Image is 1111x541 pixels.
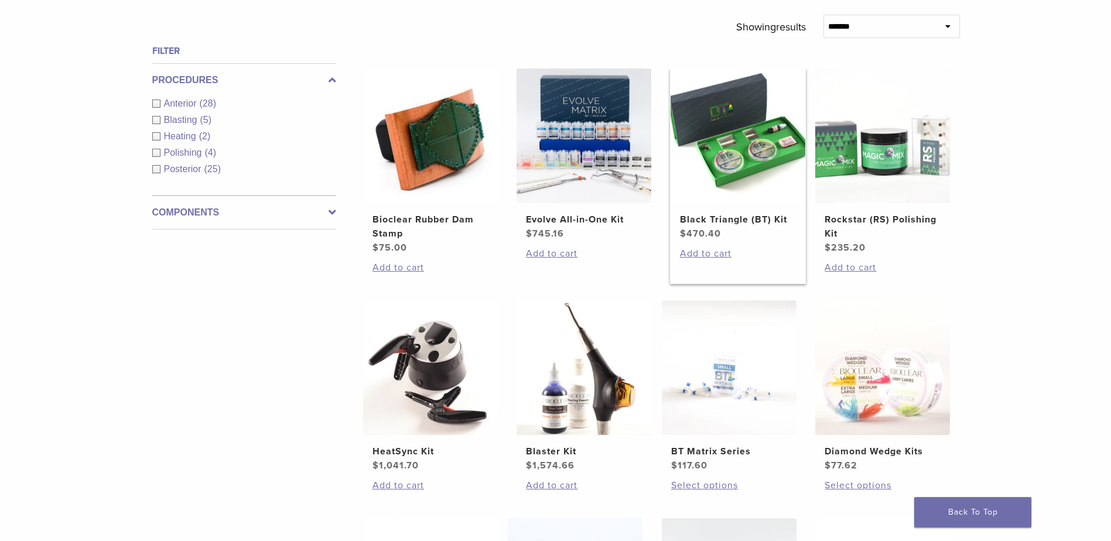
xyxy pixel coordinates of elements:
a: Diamond Wedge KitsDiamond Wedge Kits $77.62 [815,300,951,472]
bdi: 1,574.66 [526,460,575,471]
label: Components [152,206,336,220]
a: HeatSync KitHeatSync Kit $1,041.70 [363,300,499,472]
span: Anterior [164,98,200,108]
a: Back To Top [914,497,1031,528]
span: $ [825,242,831,254]
h2: Evolve All-in-One Kit [526,213,642,227]
span: (28) [200,98,216,108]
bdi: 75.00 [372,242,407,254]
span: (4) [204,148,216,157]
a: Rockstar (RS) Polishing KitRockstar (RS) Polishing Kit $235.20 [815,69,951,255]
span: (2) [199,131,211,141]
h2: Diamond Wedge Kits [825,444,941,458]
a: Add to cart: “Bioclear Rubber Dam Stamp” [372,261,488,275]
bdi: 117.60 [671,460,707,471]
bdi: 77.62 [825,460,857,471]
bdi: 745.16 [526,228,564,239]
a: Black Triangle (BT) KitBlack Triangle (BT) Kit $470.40 [670,69,806,241]
span: Posterior [164,164,204,174]
span: $ [671,460,678,471]
p: Showing results [736,15,806,39]
a: Evolve All-in-One KitEvolve All-in-One Kit $745.16 [516,69,652,241]
h2: Bioclear Rubber Dam Stamp [372,213,488,241]
span: $ [526,228,532,239]
span: $ [372,460,379,471]
a: Blaster KitBlaster Kit $1,574.66 [516,300,652,472]
span: $ [526,460,532,471]
h2: HeatSync Kit [372,444,488,458]
a: Select options for “Diamond Wedge Kits” [825,478,941,492]
h2: Rockstar (RS) Polishing Kit [825,213,941,241]
span: $ [825,460,831,471]
a: Add to cart: “Evolve All-in-One Kit” [526,246,642,261]
bdi: 1,041.70 [372,460,419,471]
span: (25) [204,164,221,174]
img: Evolve All-in-One Kit [517,69,651,203]
a: Add to cart: “Blaster Kit” [526,478,642,492]
span: Blasting [164,115,200,125]
img: BT Matrix Series [662,300,796,435]
h4: Filter [152,44,336,58]
img: HeatSync Kit [363,300,498,435]
img: Bioclear Rubber Dam Stamp [363,69,498,203]
h2: Blaster Kit [526,444,642,458]
a: Select options for “BT Matrix Series” [671,478,787,492]
bdi: 235.20 [825,242,866,254]
a: Bioclear Rubber Dam StampBioclear Rubber Dam Stamp $75.00 [363,69,499,255]
h2: Black Triangle (BT) Kit [680,213,796,227]
img: Black Triangle (BT) Kit [671,69,805,203]
span: Heating [164,131,199,141]
img: Blaster Kit [517,300,651,435]
h2: BT Matrix Series [671,444,787,458]
img: Rockstar (RS) Polishing Kit [815,69,950,203]
a: Add to cart: “Black Triangle (BT) Kit” [680,246,796,261]
a: Add to cart: “HeatSync Kit” [372,478,488,492]
label: Procedures [152,73,336,87]
img: Diamond Wedge Kits [815,300,950,435]
a: BT Matrix SeriesBT Matrix Series $117.60 [661,300,798,472]
span: Polishing [164,148,205,157]
a: Add to cart: “Rockstar (RS) Polishing Kit” [825,261,941,275]
span: (5) [200,115,211,125]
span: $ [680,228,686,239]
bdi: 470.40 [680,228,721,239]
span: $ [372,242,379,254]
